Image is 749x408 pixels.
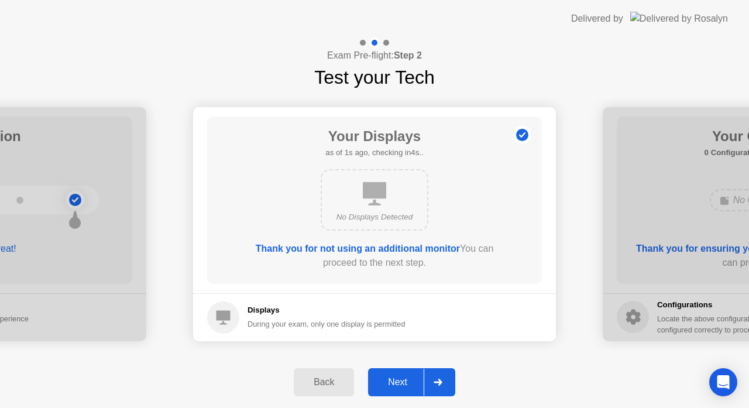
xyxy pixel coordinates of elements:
img: Delivered by Rosalyn [630,12,728,25]
h1: Your Displays [325,126,423,147]
div: Delivered by [571,12,623,26]
div: No Displays Detected [331,211,418,223]
button: Back [294,368,354,396]
b: Step 2 [394,50,422,60]
h5: as of 1s ago, checking in4s.. [325,147,423,159]
h4: Exam Pre-flight: [327,49,422,63]
div: During your exam, only one display is permitted [248,318,406,330]
button: Next [368,368,455,396]
div: You can proceed to the next step. [240,242,509,270]
div: Open Intercom Messenger [709,368,737,396]
h1: Test your Tech [314,63,435,91]
h5: Displays [248,304,406,316]
div: Next [372,377,424,388]
div: Back [297,377,351,388]
b: Thank you for not using an additional monitor [256,244,460,253]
